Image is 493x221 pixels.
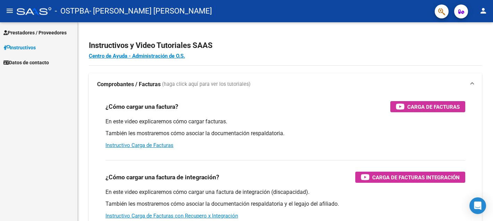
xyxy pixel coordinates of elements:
[3,29,67,36] span: Prestadores / Proveedores
[105,188,465,196] p: En este video explicaremos cómo cargar una factura de integración (discapacidad).
[355,172,465,183] button: Carga de Facturas Integración
[89,39,482,52] h2: Instructivos y Video Tutoriales SAAS
[162,81,250,88] span: (haga click aquí para ver los tutoriales)
[372,173,460,182] span: Carga de Facturas Integración
[3,59,49,66] span: Datos de contacto
[105,172,219,182] h3: ¿Cómo cargar una factura de integración?
[89,53,185,59] a: Centro de Ayuda - Administración de O.S.
[469,197,486,214] div: Open Intercom Messenger
[105,118,465,125] p: En este video explicaremos cómo cargar facturas.
[89,73,482,96] mat-expansion-panel-header: Comprobantes / Facturas (haga click aquí para ver los tutoriales)
[105,213,238,219] a: Instructivo Carga de Facturas con Recupero x Integración
[3,44,36,51] span: Instructivos
[6,7,14,15] mat-icon: menu
[105,200,465,208] p: También les mostraremos cómo asociar la documentación respaldatoria y el legajo del afiliado.
[479,7,487,15] mat-icon: person
[390,101,465,112] button: Carga de Facturas
[89,3,212,19] span: - [PERSON_NAME] [PERSON_NAME]
[55,3,89,19] span: - OSTPBA
[105,102,178,112] h3: ¿Cómo cargar una factura?
[407,103,460,111] span: Carga de Facturas
[105,130,465,137] p: También les mostraremos cómo asociar la documentación respaldatoria.
[105,142,173,148] a: Instructivo Carga de Facturas
[97,81,161,88] strong: Comprobantes / Facturas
